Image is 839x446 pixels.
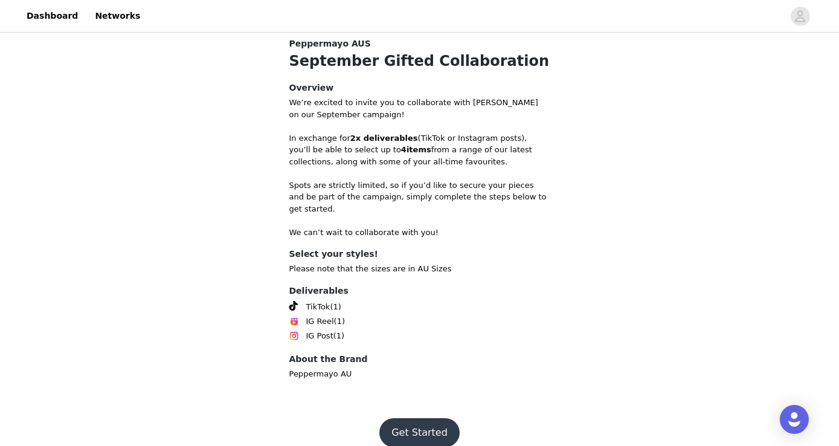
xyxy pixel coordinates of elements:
div: Open Intercom Messenger [780,405,809,434]
p: In exchange for (TikTok or Instagram posts), you’ll be able to select up to from a range of our l... [289,132,550,168]
span: (1) [334,315,345,328]
h4: Select your styles! [289,248,550,260]
h4: Deliverables [289,285,550,297]
a: Dashboard [19,2,85,30]
img: Instagram Icon [289,331,299,341]
p: Spots are strictly limited, so if you’d like to secure your pieces and be part of the campaign, s... [289,179,550,215]
div: avatar [794,7,806,26]
a: Networks [88,2,147,30]
span: IG Post [306,330,333,342]
strong: 2x deliverables [350,134,418,143]
span: Peppermayo AUS [289,37,371,50]
h1: September Gifted Collaboration [289,50,550,72]
p: We can’t wait to collaborate with you! [289,227,550,239]
span: (1) [330,301,341,313]
h4: Overview [289,82,550,94]
span: IG Reel [306,315,334,328]
h4: About the Brand [289,353,550,366]
img: Instagram Reels Icon [289,317,299,326]
span: TikTok [306,301,330,313]
p: We’re excited to invite you to collaborate with [PERSON_NAME] on our September campaign! [289,97,550,120]
strong: 4 [401,145,407,154]
p: Please note that the sizes are in AU Sizes [289,263,550,275]
strong: items [407,145,431,154]
p: Peppermayo AU [289,368,550,380]
span: (1) [333,330,344,342]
